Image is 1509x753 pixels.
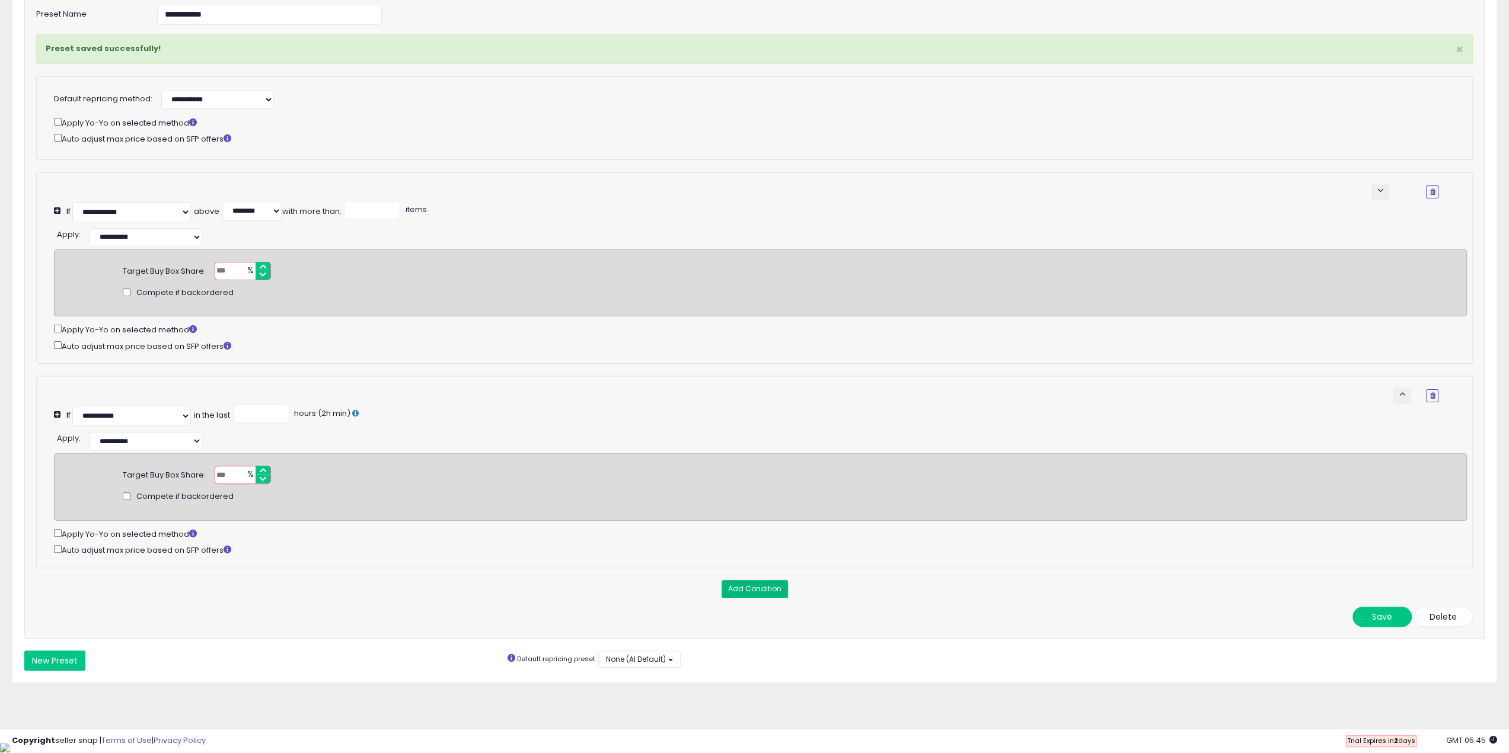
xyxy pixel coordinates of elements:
button: Add Condition [722,580,788,598]
span: Trial Expires in days [1347,736,1415,745]
a: Privacy Policy [154,735,206,746]
div: Apply Yo-Yo on selected method [54,116,1438,129]
button: None (AI Default) [598,651,681,668]
button: Save [1352,607,1412,627]
label: Preset Name [27,5,148,20]
div: Auto adjust max price based on SFP offers [54,132,1438,145]
label: Default repricing method: [54,94,152,105]
span: Apply [57,229,79,240]
i: Remove Condition [1430,188,1435,196]
div: with more than: [282,206,341,217]
a: Terms of Use [101,735,152,746]
div: : [57,429,81,444]
button: keyboard_arrow_up [1393,387,1411,404]
span: keyboard_arrow_up [1396,389,1408,400]
button: Delete [1414,607,1473,627]
div: in the last [194,410,230,421]
span: × [1456,41,1463,58]
span: % [240,262,259,280]
span: Compete if backordered [136,491,234,502]
strong: Copyright [12,735,55,746]
i: Remove Condition [1430,392,1435,399]
span: keyboard_arrow_down [1374,185,1386,196]
small: Default repricing preset: [517,654,596,664]
strong: Preset saved successfully! [46,43,161,54]
span: Apply [57,432,79,444]
div: above [194,206,219,217]
span: hours (2h min) [292,408,350,419]
div: Auto adjust max price based on SFP offers [54,339,1467,353]
span: Compete if backordered [136,287,234,299]
span: 2025-10-7 05:45 GMT [1446,735,1497,746]
button: New Preset [24,651,85,671]
div: Target Buy Box Share: [123,466,206,481]
b: 2 [1394,736,1398,745]
button: × [1456,43,1463,56]
div: : [57,225,81,241]
div: Apply Yo-Yo on selected method [54,322,1467,336]
span: None (AI Default) [606,654,666,664]
button: keyboard_arrow_down [1371,184,1389,200]
div: Apply Yo-Yo on selected method [54,527,1467,540]
span: items. [403,204,428,215]
span: % [240,466,259,484]
div: Auto adjust max price based on SFP offers [54,543,1467,556]
div: seller snap | | [12,735,206,746]
div: Target Buy Box Share: [123,262,206,277]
